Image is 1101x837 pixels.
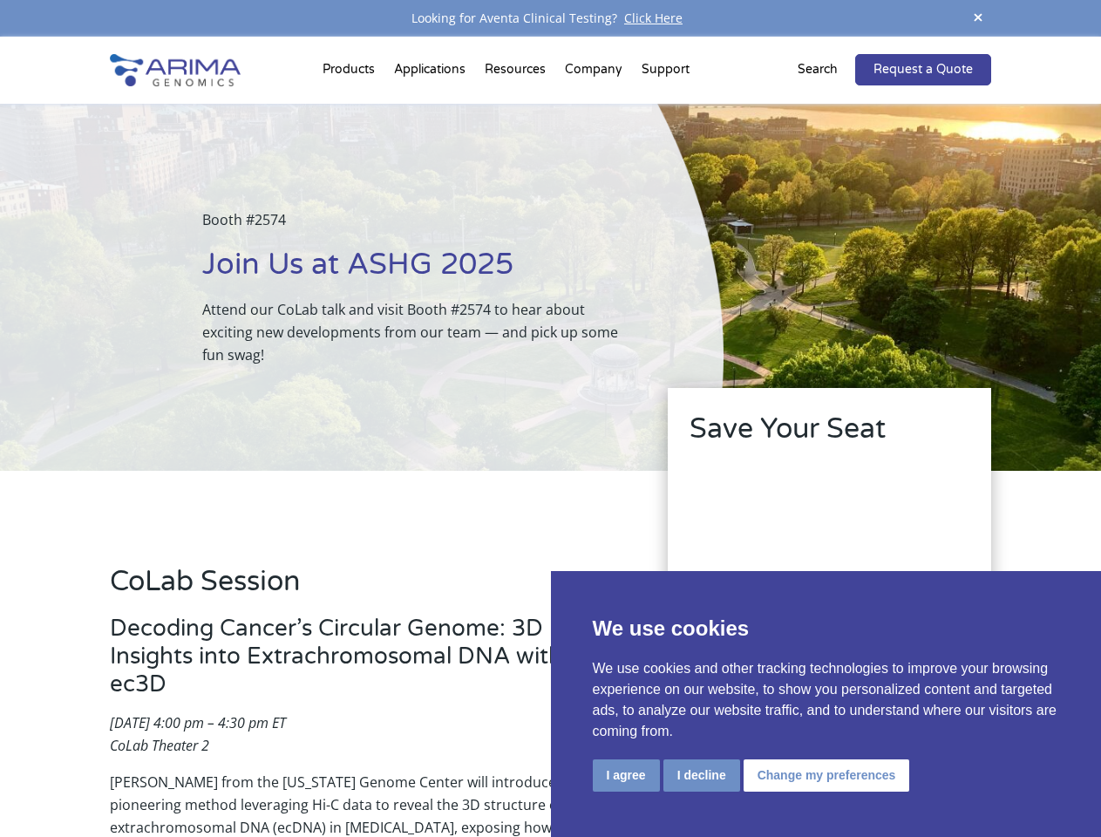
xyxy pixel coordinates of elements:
em: CoLab Theater 2 [110,736,209,755]
button: I agree [593,759,660,792]
h1: Join Us at ASHG 2025 [202,245,635,298]
img: Arima-Genomics-logo [110,54,241,86]
p: Attend our CoLab talk and visit Booth #2574 to hear about exciting new developments from our team... [202,298,635,366]
h3: Decoding Cancer’s Circular Genome: 3D Insights into Extrachromosomal DNA with ec3D [110,615,619,711]
div: Looking for Aventa Clinical Testing? [110,7,990,30]
h2: CoLab Session [110,562,619,615]
a: Click Here [617,10,690,26]
em: [DATE] 4:00 pm – 4:30 pm ET [110,713,286,732]
button: Change my preferences [744,759,910,792]
a: Request a Quote [855,54,991,85]
button: I decline [663,759,740,792]
h2: Save Your Seat [690,410,969,462]
p: We use cookies [593,613,1060,644]
p: We use cookies and other tracking technologies to improve your browsing experience on our website... [593,658,1060,742]
p: Search [798,58,838,81]
p: Booth #2574 [202,208,635,245]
